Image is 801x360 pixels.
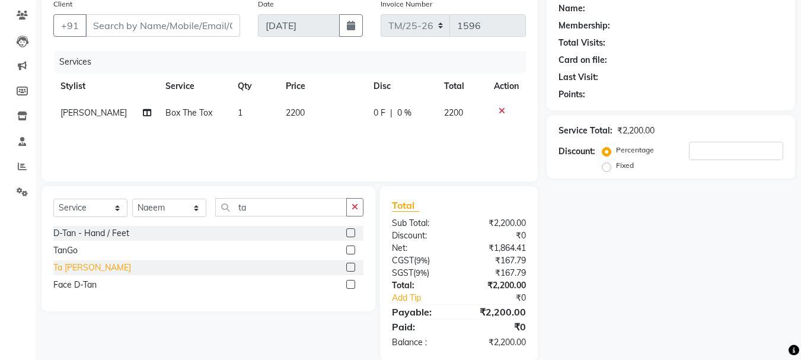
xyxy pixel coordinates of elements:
span: CGST [392,255,414,266]
input: Search or Scan [215,198,347,216]
span: Total [392,199,419,212]
div: ₹2,200.00 [459,279,535,292]
div: ₹2,200.00 [459,336,535,349]
div: ₹2,200.00 [459,305,535,319]
button: +91 [53,14,87,37]
th: Price [279,73,366,100]
div: TanGo [53,244,78,257]
div: ( ) [383,267,459,279]
div: ₹1,864.41 [459,242,535,254]
div: Balance : [383,336,459,349]
div: D-Tan - Hand / Feet [53,227,129,240]
th: Total [437,73,487,100]
th: Stylist [53,73,158,100]
div: ₹167.79 [459,254,535,267]
th: Qty [231,73,279,100]
div: Discount: [559,145,595,158]
div: ₹0 [459,230,535,242]
div: Total Visits: [559,37,605,49]
div: Ta [PERSON_NAME] [53,262,131,274]
div: Service Total: [559,125,612,137]
div: Discount: [383,230,459,242]
label: Fixed [616,160,634,171]
input: Search by Name/Mobile/Email/Code [85,14,240,37]
span: 0 % [397,107,411,119]
span: 1 [238,107,242,118]
div: Sub Total: [383,217,459,230]
div: Membership: [559,20,610,32]
div: Payable: [383,305,459,319]
th: Action [487,73,526,100]
span: 2200 [444,107,463,118]
div: ( ) [383,254,459,267]
div: Services [55,51,535,73]
div: Face D-Tan [53,279,97,291]
div: Net: [383,242,459,254]
span: 9% [416,256,427,265]
span: Box The Tox [165,107,212,118]
div: Paid: [383,320,459,334]
div: Points: [559,88,585,101]
span: 0 F [374,107,385,119]
span: | [390,107,392,119]
div: Card on file: [559,54,607,66]
span: SGST [392,267,413,278]
div: ₹167.79 [459,267,535,279]
span: 9% [416,268,427,278]
label: Percentage [616,145,654,155]
th: Disc [366,73,437,100]
div: ₹0 [459,320,535,334]
div: Total: [383,279,459,292]
a: Add Tip [383,292,471,304]
div: ₹2,200.00 [459,217,535,230]
span: 2200 [286,107,305,118]
div: Name: [559,2,585,15]
div: ₹0 [472,292,535,304]
span: [PERSON_NAME] [60,107,127,118]
div: Last Visit: [559,71,598,84]
th: Service [158,73,231,100]
div: ₹2,200.00 [617,125,655,137]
